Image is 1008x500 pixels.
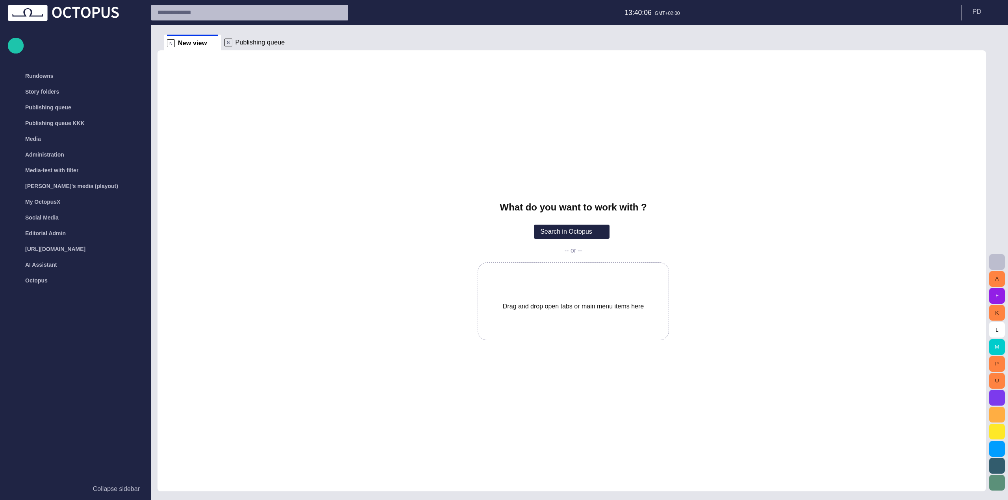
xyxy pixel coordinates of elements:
p: Publishing queue [25,103,71,111]
p: [URL][DOMAIN_NAME] [25,245,85,253]
img: Octopus News Room [8,5,119,21]
p: GMT+02:00 [655,10,680,17]
button: K [989,305,1005,321]
p: Administration [25,151,64,159]
button: M [989,339,1005,355]
h2: What do you want to work with ? [500,202,647,213]
button: L [989,322,1005,338]
div: Octopus [8,273,143,288]
span: Publishing queue [235,39,285,46]
button: Search in Octopus [534,225,610,239]
p: AI Assistant [25,261,57,269]
button: Collapse sidebar [8,481,143,497]
p: Collapse sidebar [93,484,140,494]
button: U [989,373,1005,389]
p: Social Media [25,214,59,221]
p: Story folders [25,88,59,96]
div: Publishing queue [8,100,143,115]
div: Media [8,131,143,147]
div: [PERSON_NAME]'s media (playout) [8,178,143,194]
p: Media [25,135,41,143]
button: P [989,356,1005,372]
p: Rundowns [25,72,54,80]
button: F [989,288,1005,304]
button: A [989,271,1005,287]
p: Media-test with filter [25,166,78,174]
p: My OctopusX [25,198,60,206]
p: Octopus [25,277,48,284]
p: Editorial Admin [25,229,66,237]
div: NNew view [164,35,221,50]
p: S [224,39,232,46]
div: Media-test with filter [8,162,143,178]
div: AI Assistant [8,257,143,273]
p: P D [973,7,981,17]
div: [URL][DOMAIN_NAME] [8,241,143,257]
p: N [167,39,175,47]
p: Publishing queue KKK [25,119,85,127]
ul: main menu [8,68,143,288]
button: PD [966,5,1003,19]
p: -- or -- [565,247,582,255]
div: SPublishing queue [221,35,299,50]
p: [PERSON_NAME]'s media (playout) [25,182,118,190]
p: 13:40:06 [624,7,652,18]
span: New view [178,39,207,47]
